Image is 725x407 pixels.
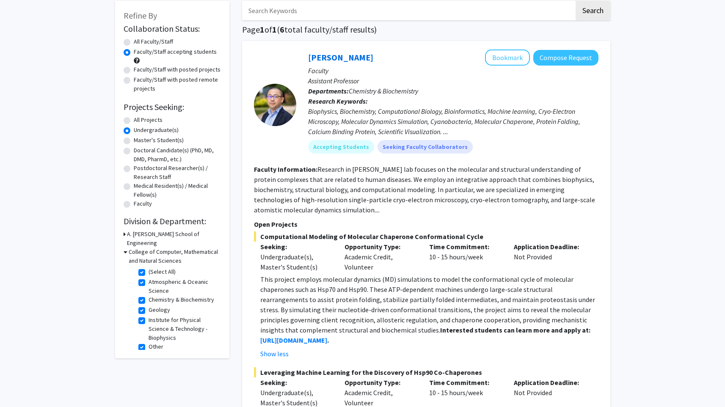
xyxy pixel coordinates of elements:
div: Not Provided [507,242,592,272]
h2: Collaboration Status: [124,24,221,34]
p: Seeking: [260,242,332,252]
p: Application Deadline: [514,242,586,252]
p: Application Deadline: [514,377,586,388]
label: Doctoral Candidate(s) (PhD, MD, DMD, PharmD, etc.) [134,146,221,164]
label: (Select All) [149,267,176,276]
p: Time Commitment: [429,377,501,388]
p: Seeking: [260,377,332,388]
label: All Faculty/Staff [134,37,173,46]
strong: . [327,336,329,344]
p: Faculty [308,66,598,76]
div: Academic Credit, Volunteer [338,242,423,272]
iframe: Chat [6,369,36,401]
a: [PERSON_NAME] [308,52,373,63]
b: Departments: [308,87,349,95]
mat-chip: Accepting Students [308,140,374,154]
p: Open Projects [254,219,598,229]
fg-read-more: Research in [PERSON_NAME] lab focuses on the molecular and structural understanding of protein co... [254,165,595,214]
h1: Page of ( total faculty/staff results) [242,25,610,35]
label: Medical Resident(s) / Medical Fellow(s) [134,181,221,199]
div: 10 - 15 hours/week [423,242,507,272]
span: Computational Modeling of Molecular Chaperone Conformational Cycle [254,231,598,242]
button: Show less [260,349,289,359]
h2: Division & Department: [124,216,221,226]
span: Refine By [124,10,157,21]
p: Opportunity Type: [345,242,416,252]
span: Chemistry & Biochemistry [349,87,418,95]
label: Faculty/Staff accepting students [134,47,217,56]
a: [URL][DOMAIN_NAME] [260,336,327,344]
p: Assistant Professor [308,76,598,86]
label: Undergraduate(s) [134,126,179,135]
p: Opportunity Type: [345,377,416,388]
button: Search [576,1,610,20]
input: Search Keywords [242,1,574,20]
p: This project employs molecular dynamics (MD) simulations to model the conformational cycle of mol... [260,274,598,345]
span: 1 [272,24,277,35]
label: Faculty/Staff with posted projects [134,65,221,74]
label: Faculty/Staff with posted remote projects [134,75,221,93]
label: Master's Student(s) [134,136,184,145]
button: Compose Request to Yanxin Liu [533,50,598,66]
label: Chemistry & Biochemistry [149,295,214,304]
label: Other [149,342,163,351]
span: 6 [280,24,284,35]
div: Undergraduate(s), Master's Student(s) [260,252,332,272]
b: Faculty Information: [254,165,317,173]
label: Geology [149,305,170,314]
h3: College of Computer, Mathematical and Natural Sciences [129,247,221,265]
div: Biophysics, Biochemistry, Computational Biology, Bioinformatics, Machine learning, Cryo-Electron ... [308,106,598,137]
span: Leveraging Machine Learning for the Discovery of Hsp90 Co-Chaperones [254,367,598,377]
p: Time Commitment: [429,242,501,252]
label: Institute for Physical Science & Technology - Biophysics [149,316,219,342]
strong: Interested students can learn more and apply at: [440,326,590,334]
h3: A. [PERSON_NAME] School of Engineering [127,230,221,247]
label: Faculty [134,199,152,208]
label: Postdoctoral Researcher(s) / Research Staff [134,164,221,181]
b: Research Keywords: [308,97,368,105]
mat-chip: Seeking Faculty Collaborators [378,140,473,154]
span: 1 [260,24,265,35]
button: Add Yanxin Liu to Bookmarks [485,49,530,66]
label: All Projects [134,115,163,124]
label: Atmospheric & Oceanic Science [149,278,219,295]
h2: Projects Seeking: [124,102,221,112]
